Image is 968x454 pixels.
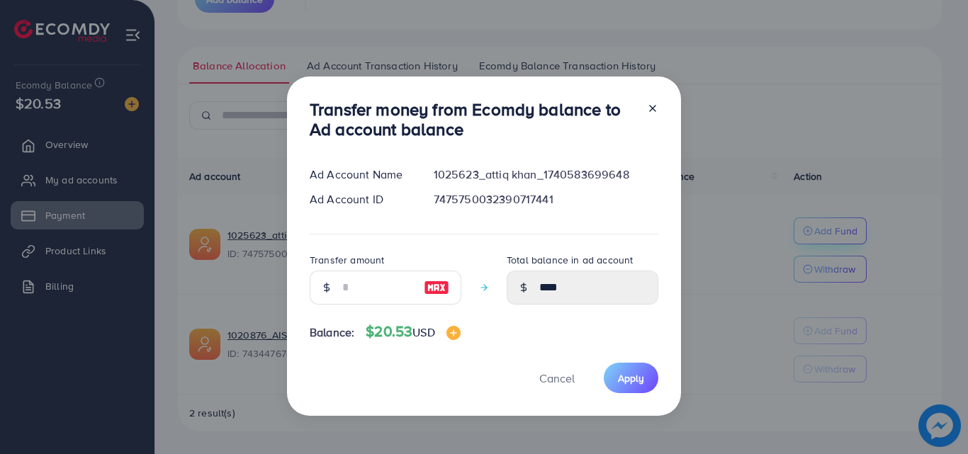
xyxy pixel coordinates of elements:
[366,323,460,341] h4: $20.53
[412,324,434,340] span: USD
[424,279,449,296] img: image
[422,166,670,183] div: 1025623_attiq khan_1740583699648
[604,363,658,393] button: Apply
[298,166,422,183] div: Ad Account Name
[446,326,461,340] img: image
[422,191,670,208] div: 7475750032390717441
[539,370,575,386] span: Cancel
[618,371,644,385] span: Apply
[310,99,636,140] h3: Transfer money from Ecomdy balance to Ad account balance
[310,324,354,341] span: Balance:
[522,363,592,393] button: Cancel
[507,253,633,267] label: Total balance in ad account
[298,191,422,208] div: Ad Account ID
[310,253,384,267] label: Transfer amount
